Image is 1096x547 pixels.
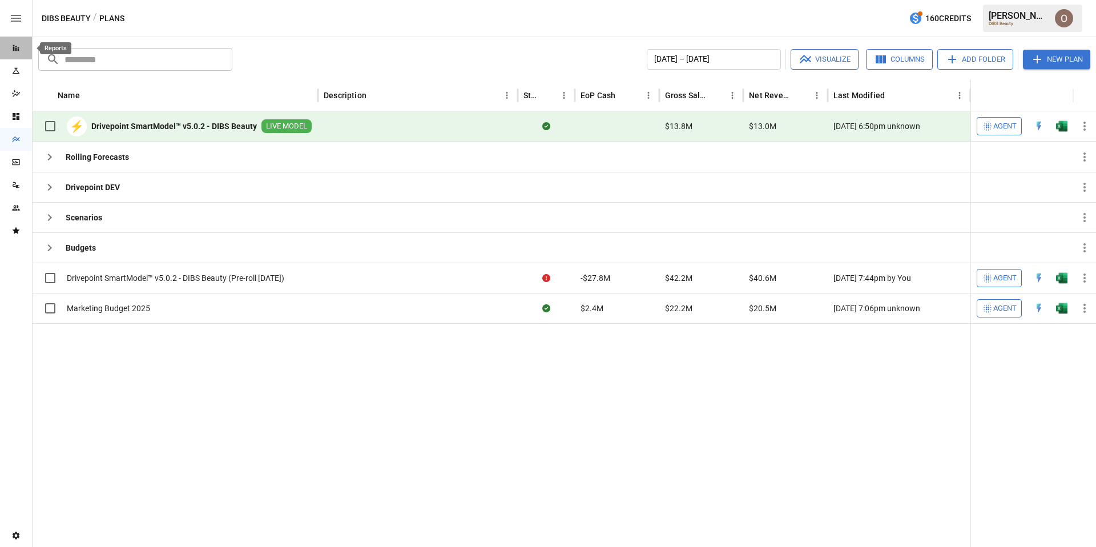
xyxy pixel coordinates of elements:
div: [DATE] 6:50pm unknown [828,111,970,142]
span: $20.5M [749,303,776,314]
button: Last Modified column menu [952,87,968,103]
div: Open in Excel [1056,120,1067,132]
div: Last Modified [833,91,885,100]
div: Reports [40,42,71,54]
button: Gross Sales column menu [724,87,740,103]
span: Marketing Budget 2025 [67,303,150,314]
button: Sort [886,87,902,103]
button: Agent [977,299,1022,317]
b: Scenarios [66,212,102,223]
span: Agent [993,272,1017,285]
span: $13.0M [749,120,776,132]
button: EoP Cash column menu [640,87,656,103]
button: Net Revenue column menu [809,87,825,103]
div: Error during sync. [542,272,550,284]
div: [DATE] 7:06pm unknown [828,293,970,323]
div: Open in Quick Edit [1033,303,1045,314]
span: Drivepoint SmartModel™ v5.0.2 - DIBS Beauty (Pre-roll [DATE]) [67,272,284,284]
button: 160Credits [904,8,976,29]
span: 160 Credits [925,11,971,26]
button: Status column menu [556,87,572,103]
div: Description [324,91,366,100]
div: Sync complete [542,303,550,314]
span: -$27.8M [581,272,610,284]
div: Gross Sales [665,91,708,100]
button: Visualize [791,49,859,70]
span: Agent [993,120,1017,133]
div: [PERSON_NAME] [989,10,1048,21]
button: Add Folder [937,49,1013,70]
div: [DATE] 7:44pm by You [828,263,970,293]
div: EoP Cash [581,91,615,100]
div: Status [523,91,539,100]
div: Open in Quick Edit [1033,120,1045,132]
button: [DATE] – [DATE] [647,49,781,70]
div: Open in Excel [1056,272,1067,284]
button: Columns [866,49,933,70]
b: Rolling Forecasts [66,151,129,163]
button: Agent [977,117,1022,135]
span: $40.6M [749,272,776,284]
b: Drivepoint DEV [66,182,120,193]
span: $13.8M [665,120,692,132]
b: Drivepoint SmartModel™ v5.0.2 - DIBS Beauty [91,120,257,132]
img: g5qfjXmAAAAABJRU5ErkJggg== [1056,303,1067,314]
div: Open in Quick Edit [1033,272,1045,284]
button: DIBS Beauty [42,11,91,26]
button: Sort [540,87,556,103]
b: Budgets [66,242,96,254]
img: quick-edit-flash.b8aec18c.svg [1033,303,1045,314]
div: ⚡ [67,116,87,136]
img: quick-edit-flash.b8aec18c.svg [1033,120,1045,132]
span: $22.2M [665,303,692,314]
button: Sort [708,87,724,103]
div: DIBS Beauty [989,21,1048,26]
span: LIVE MODEL [261,121,312,132]
button: Sort [793,87,809,103]
img: g5qfjXmAAAAABJRU5ErkJggg== [1056,120,1067,132]
button: Sort [368,87,384,103]
img: Oleksii Flok [1055,9,1073,27]
button: Oleksii Flok [1048,2,1080,34]
div: / [93,11,97,26]
div: Open in Excel [1056,303,1067,314]
button: New Plan [1023,50,1090,69]
button: Sort [1080,87,1096,103]
span: Agent [993,302,1017,315]
button: Description column menu [499,87,515,103]
button: Sort [616,87,632,103]
span: $42.2M [665,272,692,284]
div: Name [58,91,80,100]
img: g5qfjXmAAAAABJRU5ErkJggg== [1056,272,1067,284]
button: Agent [977,269,1022,287]
img: quick-edit-flash.b8aec18c.svg [1033,272,1045,284]
div: Net Revenue [749,91,792,100]
div: Sync complete [542,120,550,132]
span: $2.4M [581,303,603,314]
button: Sort [81,87,97,103]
